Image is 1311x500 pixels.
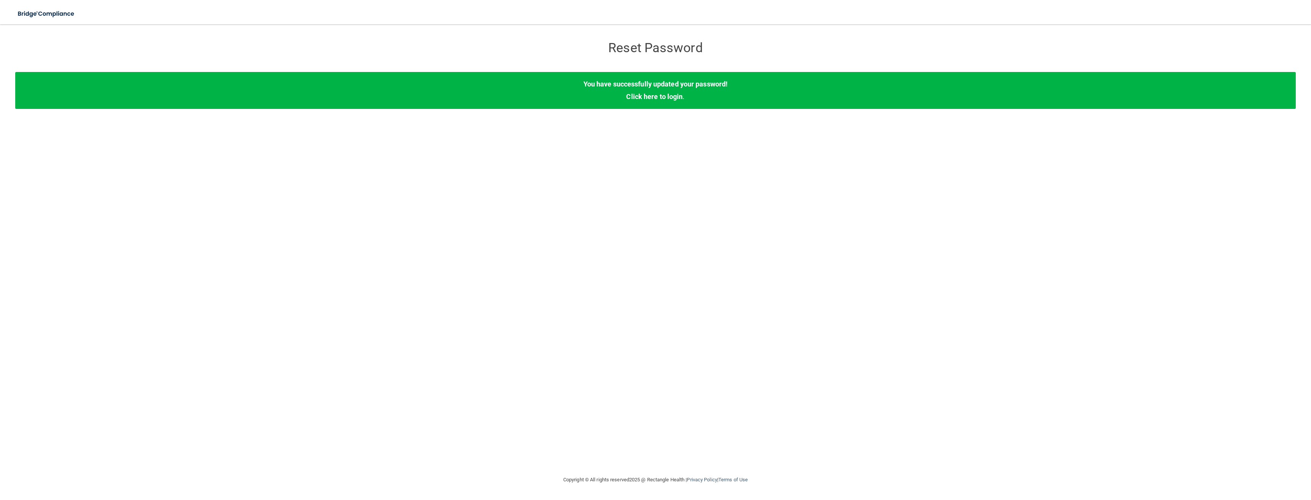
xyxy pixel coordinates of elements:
[687,477,717,482] a: Privacy Policy
[583,80,728,88] b: You have successfully updated your password!
[626,93,683,101] a: Click here to login
[516,468,795,492] div: Copyright © All rights reserved 2025 @ Rectangle Health | |
[11,6,82,22] img: bridge_compliance_login_screen.278c3ca4.svg
[718,477,748,482] a: Terms of Use
[15,72,1296,109] div: .
[516,41,795,55] h3: Reset Password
